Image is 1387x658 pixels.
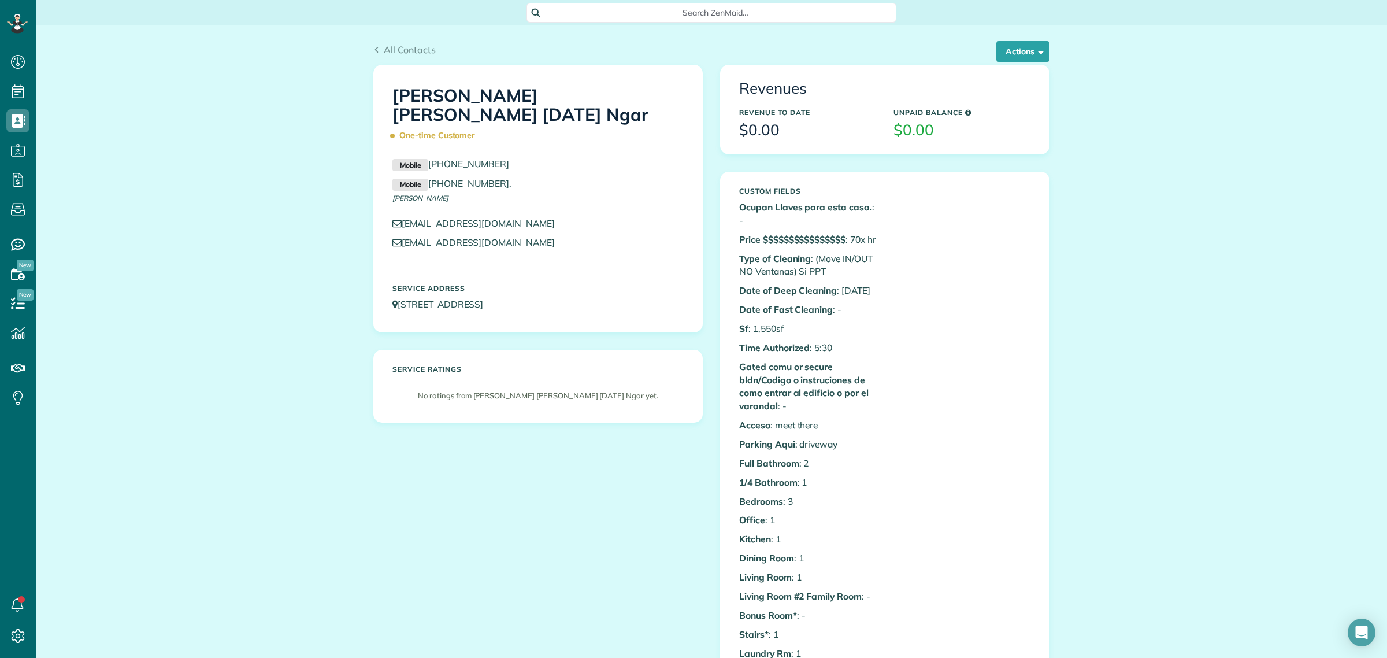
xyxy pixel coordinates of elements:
h5: Service ratings [392,365,684,373]
b: Bedrooms [739,496,783,507]
h5: Unpaid Balance [893,109,1030,116]
b: Sf [739,323,748,334]
span: New [17,260,34,271]
b: Parking Aqui [739,438,795,450]
p: : 1 [739,476,876,489]
p: : - [739,303,876,316]
h3: $0.00 [893,122,1030,139]
p: : 1 [739,628,876,641]
h5: Custom Fields [739,187,876,195]
p: : 1 [739,552,876,565]
a: All Contacts [373,43,436,57]
p: : meet there [739,419,876,432]
p: : 3 [739,495,876,508]
p: : 1 [739,571,876,584]
b: Full Bathroom [739,457,799,469]
p: : 5:30 [739,341,876,354]
a: [STREET_ADDRESS] [392,298,494,310]
b: Stairs* [739,629,769,640]
b: Date of Fast Cleaning [739,304,833,315]
p: : - [739,590,876,603]
span: All Contacts [384,44,436,56]
p: : 2 [739,457,876,470]
b: Gated comu or secure bldn/Codigo o instruciones de como entrar al edificio o por el varandal [739,361,869,412]
b: 1/4 Bathroom [739,476,798,488]
p: . [392,177,684,191]
span: New [17,289,34,301]
b: Date of Deep Cleaning [739,284,837,296]
a: [EMAIL_ADDRESS][DOMAIN_NAME] [392,217,566,229]
b: Price $$$$$$$$$$$$$$$$ [739,234,845,245]
small: Mobile [392,179,428,191]
small: Mobile [392,159,428,172]
p: : - [739,360,876,413]
p: : (Move IN/OUT NO Ventanas) Si PPT [739,252,876,279]
h1: [PERSON_NAME] [PERSON_NAME] [DATE] Ngar [392,86,684,146]
p: : 70x hr [739,233,876,246]
p: : 1 [739,513,876,527]
b: Time Authorized [739,342,810,353]
p: : driveway [739,438,876,451]
b: Office [739,514,765,526]
h5: Revenue to Date [739,109,876,116]
p: : 1 [739,533,876,546]
b: Kitchen [739,533,771,545]
button: Actions [996,41,1049,62]
span: [PERSON_NAME] [392,194,448,202]
p: : - [739,201,876,227]
b: Type of Cleaning [739,253,811,264]
span: One-time Customer [392,125,480,146]
p: : 1,550sf [739,322,876,335]
p: : - [739,609,876,622]
b: Living Room #2 Family Room [739,590,862,602]
a: Mobile[PHONE_NUMBER] [392,158,509,169]
b: Dining Room [739,552,794,564]
a: Mobile[PHONE_NUMBER] [392,178,509,189]
h3: Revenues [739,80,1030,97]
b: Bonus Room* [739,609,797,621]
b: Ocupan Llaves para esta casa. [739,201,872,213]
b: Living Room [739,571,792,583]
b: Acceso [739,419,770,431]
div: Open Intercom Messenger [1348,619,1375,646]
p: : [DATE] [739,284,876,297]
h5: Service Address [392,284,684,292]
p: No ratings from [PERSON_NAME] [PERSON_NAME] [DATE] Ngar yet. [398,390,678,401]
a: [EMAIL_ADDRESS][DOMAIN_NAME] [392,236,566,248]
h3: $0.00 [739,122,876,139]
